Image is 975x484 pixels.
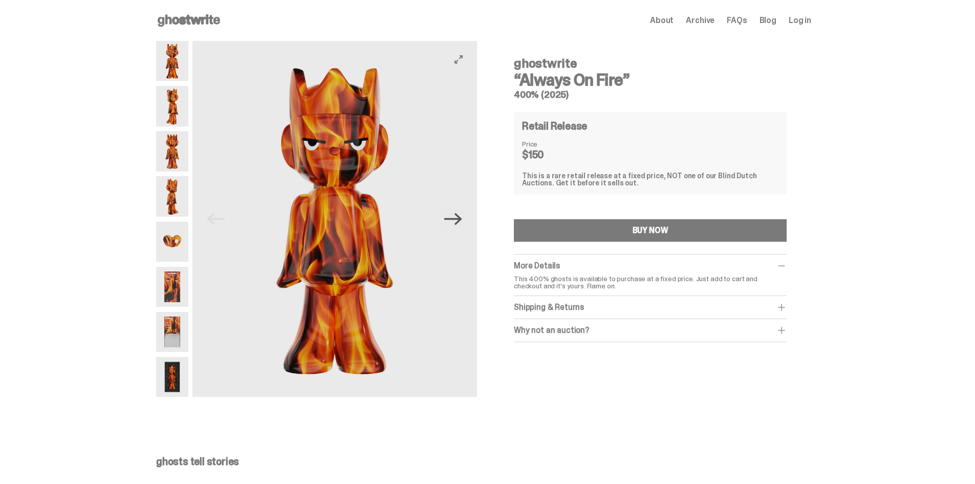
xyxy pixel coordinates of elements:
img: Always-On-Fire---Website-Archive.2484X.png [192,41,477,397]
a: FAQs [727,16,747,25]
div: BUY NOW [633,226,668,235]
img: Always-On-Fire---Website-Archive.2497X.png [156,357,188,397]
p: This 400% ghosts is available to purchase at a fixed price. Just add to cart and checkout and it'... [514,275,787,289]
img: Always-On-Fire---Website-Archive.2487X.png [156,131,188,171]
div: Shipping & Returns [514,302,787,312]
dt: Price [522,140,573,148]
p: ghosts tell stories [156,456,811,467]
h5: 400% (2025) [514,90,787,99]
img: Always-On-Fire---Website-Archive.2491X.png [156,267,188,307]
a: Archive [686,16,714,25]
div: This is a rare retail release at a fixed price, NOT one of our Blind Dutch Auctions. Get it befor... [522,172,778,186]
img: Always-On-Fire---Website-Archive.2494X.png [156,312,188,352]
a: Blog [760,16,776,25]
h4: ghostwrite [514,57,787,70]
img: Always-On-Fire---Website-Archive.2485X.png [156,86,188,126]
img: Always-On-Fire---Website-Archive.2484X.png [156,41,188,81]
span: More Details [514,260,560,271]
button: BUY NOW [514,219,787,242]
a: Log in [789,16,811,25]
a: About [650,16,674,25]
button: Next [442,208,465,230]
button: View full-screen [452,53,465,66]
h3: “Always On Fire” [514,72,787,88]
dd: $150 [522,150,573,160]
img: Always-On-Fire---Website-Archive.2490X.png [156,222,188,262]
h4: Retail Release [522,121,587,131]
div: Why not an auction? [514,325,787,335]
img: Always-On-Fire---Website-Archive.2489X.png [156,176,188,216]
